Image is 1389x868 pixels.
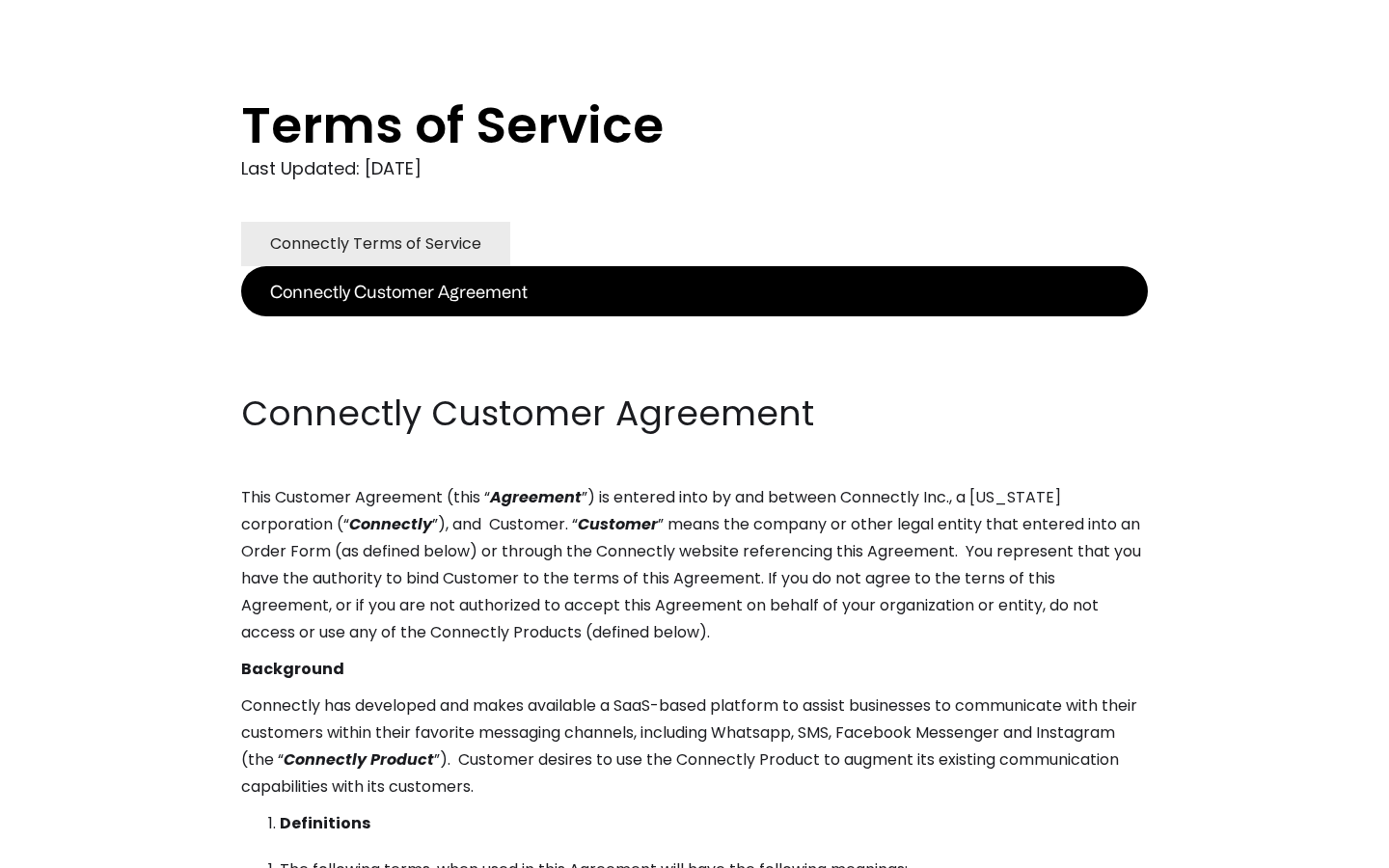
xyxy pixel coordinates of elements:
[270,231,481,258] div: Connectly Terms of Service
[349,513,432,535] em: Connectly
[241,316,1148,343] p: ‍
[241,353,1148,380] p: ‍
[270,278,528,305] div: Connectly Customer Agreement
[280,812,370,834] strong: Definitions
[284,748,434,771] em: Connectly Product
[490,486,582,508] em: Agreement
[241,390,1148,438] h2: Connectly Customer Agreement
[241,658,344,680] strong: Background
[241,154,1148,183] div: Last Updated: [DATE]
[19,832,116,861] aside: Language selected: English
[241,96,1071,154] h1: Terms of Service
[39,834,116,861] ul: Language list
[241,692,1148,800] p: Connectly has developed and makes available a SaaS-based platform to assist businesses to communi...
[578,513,658,535] em: Customer
[241,484,1148,646] p: This Customer Agreement (this “ ”) is entered into by and between Connectly Inc., a [US_STATE] co...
